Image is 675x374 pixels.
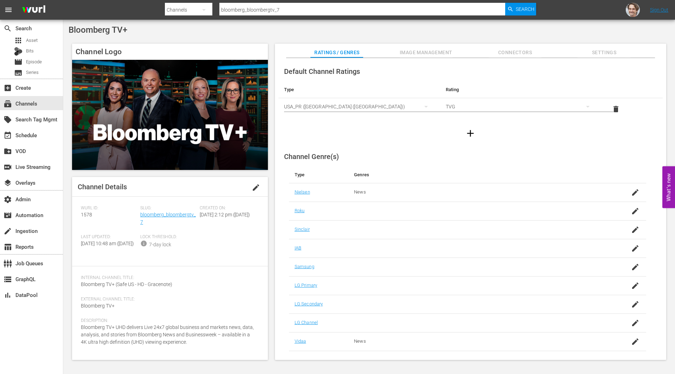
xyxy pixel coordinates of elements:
span: GraphQL [4,275,12,284]
span: Wurl ID: [81,205,137,211]
a: LG Secondary [295,301,323,306]
th: Genres [348,166,606,183]
span: Bits [26,47,34,55]
span: Reports [4,243,12,251]
th: Rating [440,81,602,98]
span: Asset [26,37,38,44]
span: delete [612,105,620,113]
a: bloomberg_bloombergtv_7 [140,212,196,225]
a: Samsung [295,264,314,269]
a: IAB [295,245,301,251]
span: Settings [578,48,630,57]
div: 7-day lock [149,241,171,248]
span: Description: [81,318,256,324]
img: ans4CAIJ8jUAAAAAAAAAAAAAAAAAAAAAAAAgQb4GAAAAAAAAAAAAAAAAAAAAAAAAJMjXAAAAAAAAAAAAAAAAAAAAAAAAgAT5G... [17,2,51,18]
span: Live Streaming [4,163,12,171]
span: Last Updated: [81,234,137,240]
span: Schedule [4,131,12,140]
span: edit [252,183,260,192]
th: Type [289,166,348,183]
img: photo.jpg [626,3,640,17]
span: Overlays [4,179,12,187]
div: TVG [446,97,596,116]
span: Slug: [140,205,196,211]
a: Sign Out [650,7,668,13]
span: Connectors [489,48,541,57]
button: Search [505,3,536,15]
span: menu [4,6,13,14]
span: Search [4,24,12,33]
span: VOD [4,147,12,156]
button: Open Feedback Widget [662,166,675,208]
a: Vidaa [295,338,306,344]
span: Bloomberg TV+ [81,303,115,309]
span: Search [516,3,534,15]
th: Type [278,81,440,98]
span: External Channel Title: [81,297,256,302]
span: Channel Genre(s) [284,152,339,161]
span: Lock Threshold: [140,234,196,240]
span: Bloomberg TV+ [69,25,127,35]
a: LG Channel [295,320,318,325]
a: Nielsen [295,189,310,195]
span: Bloomberg TV+ (Safe US - HD - Gracenote) [81,281,172,287]
span: Default Channel Ratings [284,67,360,76]
span: Series [14,69,22,77]
button: edit [247,179,264,196]
span: Create [4,84,12,92]
button: delete [607,101,624,118]
span: [DATE] 10:48 am ([DATE]) [81,241,134,246]
span: Job Queues [4,259,12,268]
a: Roku [295,208,305,213]
span: Created On: [200,205,256,211]
img: Bloomberg TV+ [72,60,268,170]
div: Bits [14,47,22,56]
span: 1578 [81,212,92,217]
table: simple table [278,81,663,120]
span: Channels [4,100,12,108]
span: Channel Details [78,183,127,191]
h4: Channel Logo [72,44,268,60]
span: Internal Channel Title: [81,275,256,281]
span: Ratings / Genres [310,48,363,57]
span: Image Management [400,48,452,57]
a: LG Primary [295,283,317,288]
span: Episode [14,58,22,66]
span: Ingestion [4,227,12,235]
a: Sinclair [295,227,310,232]
span: info [140,240,147,247]
div: USA_PR ([GEOGRAPHIC_DATA] ([GEOGRAPHIC_DATA])) [284,97,435,116]
span: Series [26,69,39,76]
span: DataPool [4,291,12,299]
span: Episode [26,58,42,65]
span: Asset [14,36,22,45]
span: Admin [4,195,12,204]
span: [DATE] 2:12 pm ([DATE]) [200,212,250,217]
span: Bloomberg TV+ UHD delivers Live 24x7 global business and markets news, data, analysis, and storie... [81,324,254,345]
span: Search Tag Mgmt [4,115,12,124]
span: Automation [4,211,12,220]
